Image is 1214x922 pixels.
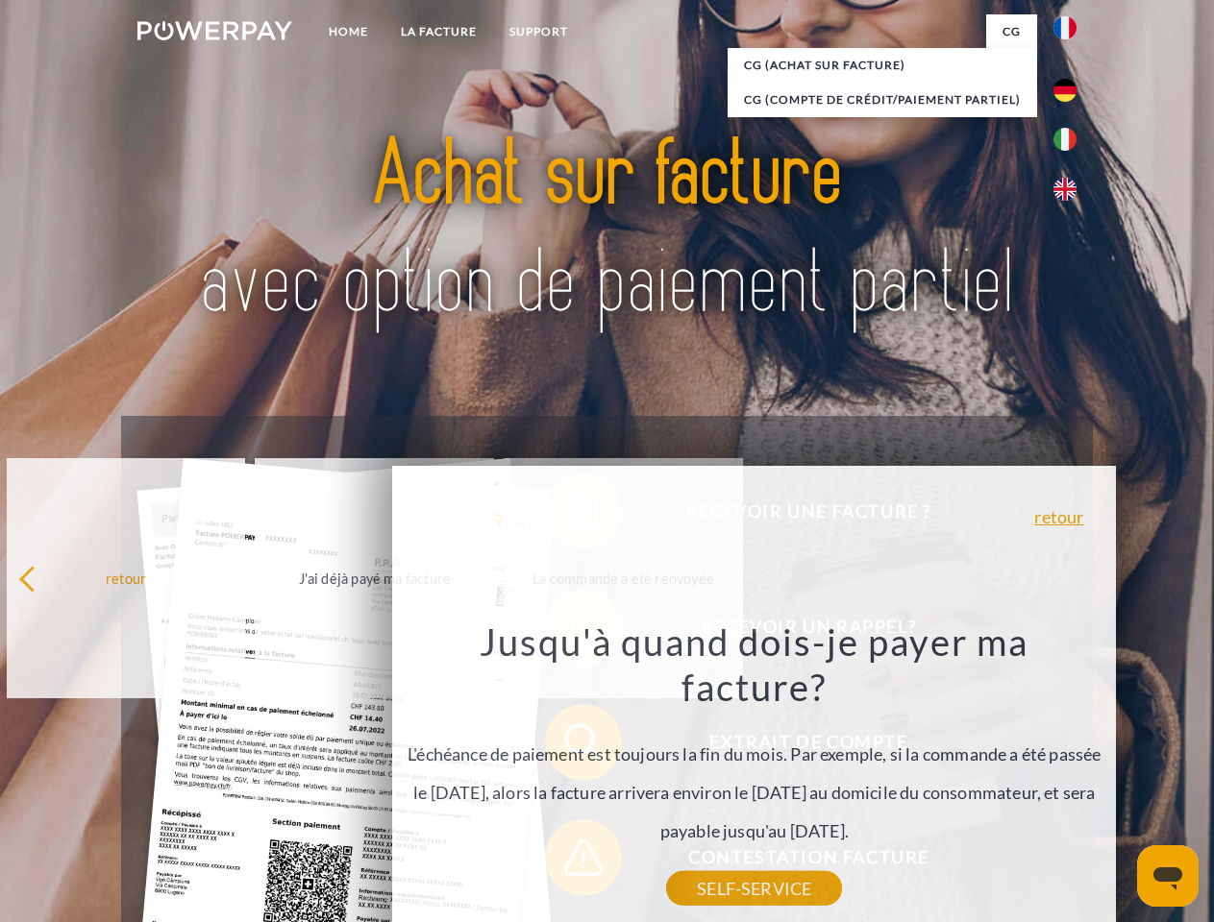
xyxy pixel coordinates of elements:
iframe: Bouton de lancement de la fenêtre de messagerie [1137,845,1199,907]
img: de [1053,79,1077,102]
a: retour [1034,508,1083,525]
a: Home [312,14,384,49]
div: J'ai déjà payé ma facture [266,565,483,591]
a: LA FACTURE [384,14,493,49]
a: CG [986,14,1037,49]
img: it [1053,128,1077,151]
div: L'échéance de paiement est toujours la fin du mois. Par exemple, si la commande a été passée le [... [404,619,1105,888]
img: logo-powerpay-white.svg [137,21,292,40]
div: retour [18,565,235,591]
img: en [1053,178,1077,201]
a: SELF-SERVICE [666,871,842,906]
img: fr [1053,16,1077,39]
a: Support [493,14,584,49]
a: CG (achat sur facture) [728,48,1037,83]
a: CG (Compte de crédit/paiement partiel) [728,83,1037,117]
img: title-powerpay_fr.svg [184,92,1030,368]
h3: Jusqu'à quand dois-je payer ma facture? [404,619,1105,711]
